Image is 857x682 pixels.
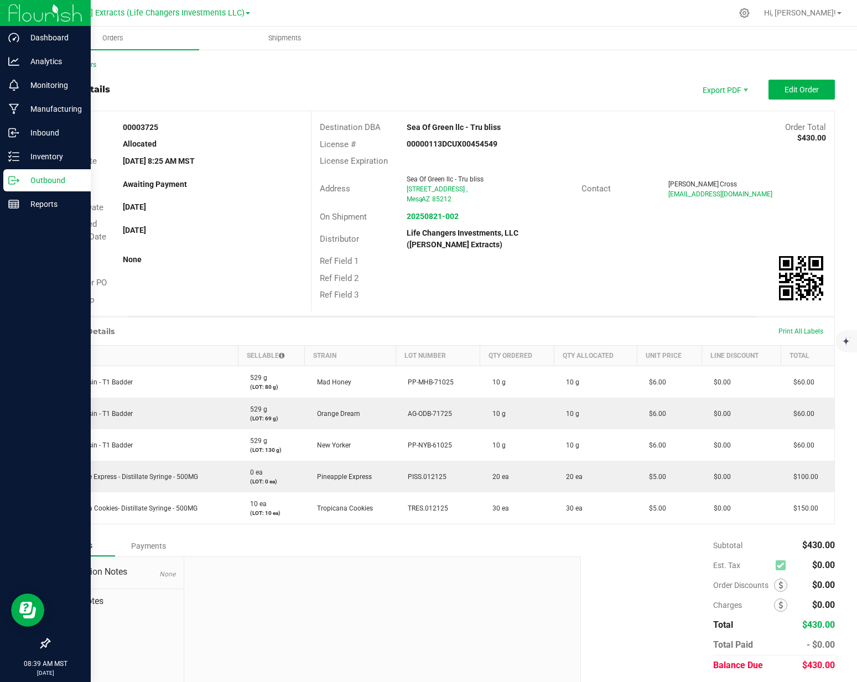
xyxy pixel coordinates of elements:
[487,410,506,418] span: 10 g
[407,228,518,249] strong: Life Changers Investments, LLC ([PERSON_NAME] Extracts)
[713,639,753,650] span: Total Paid
[19,150,86,163] p: Inventory
[8,199,19,210] inline-svg: Reports
[245,468,263,476] span: 0 ea
[768,80,835,100] button: Edit Order
[560,441,579,449] span: 10 g
[720,180,737,188] span: Cross
[245,437,267,445] span: 529 g
[19,102,86,116] p: Manufacturing
[713,561,771,570] span: Est. Tax
[402,473,446,481] span: PISS.012125
[8,80,19,91] inline-svg: Monitoring
[320,234,359,244] span: Distributor
[788,504,818,512] span: $150.00
[487,441,506,449] span: 10 g
[245,405,267,413] span: 529 g
[19,126,86,139] p: Inbound
[643,473,666,481] span: $5.00
[487,473,509,481] span: 20 ea
[245,374,267,382] span: 529 g
[320,273,359,283] span: Ref Field 2
[487,504,509,512] span: 30 ea
[420,195,422,203] span: ,
[643,504,666,512] span: $5.00
[5,669,86,677] p: [DATE]
[123,255,142,264] strong: None
[320,256,359,266] span: Ref Field 1
[778,327,823,335] span: Print All Labels
[311,504,373,512] span: Tropicana Cookies
[11,594,44,627] iframe: Resource center
[691,80,757,100] span: Export PDF
[407,185,468,193] span: [STREET_ADDRESS] ,
[87,33,138,43] span: Orders
[311,410,360,418] span: Orange Dream
[5,659,86,669] p: 08:39 AM MST
[8,56,19,67] inline-svg: Analytics
[776,558,791,573] span: Calculate excise tax
[779,256,823,300] img: Scan me!
[402,410,452,418] span: AG-ODB-71725
[8,175,19,186] inline-svg: Outbound
[737,8,751,18] div: Manage settings
[643,441,666,449] span: $6.00
[560,410,579,418] span: 10 g
[56,410,133,418] span: Cured Resin - T1 Badder
[320,122,381,132] span: Destination DBA
[8,103,19,114] inline-svg: Manufacturing
[422,195,430,203] span: AZ
[123,123,158,132] strong: 00003725
[19,174,86,187] p: Outbound
[320,290,359,300] span: Ref Field 3
[668,190,772,198] span: [EMAIL_ADDRESS][DOMAIN_NAME]
[123,157,195,165] strong: [DATE] 8:25 AM MST
[19,79,86,92] p: Monitoring
[407,212,459,221] a: 20250821-002
[19,197,86,211] p: Reports
[19,55,86,68] p: Analytics
[797,133,826,142] strong: $430.00
[407,123,501,132] strong: Sea Of Green llc - Tru bliss
[123,180,187,189] strong: Awaiting Payment
[487,378,506,386] span: 10 g
[764,8,836,17] span: Hi, [PERSON_NAME]!
[245,509,298,517] p: (LOT: 10 ea)
[159,570,175,578] span: None
[407,195,423,203] span: Mesa
[56,441,133,449] span: Cured Resin - T1 Badder
[407,175,484,183] span: Sea Of Green llc - Tru bliss
[788,410,814,418] span: $60.00
[305,346,396,366] th: Strain
[245,446,298,454] p: (LOT: 130 g)
[480,346,554,366] th: Qty Ordered
[311,378,351,386] span: Mad Honey
[802,540,835,550] span: $430.00
[785,122,826,132] span: Order Total
[812,560,835,570] span: $0.00
[27,27,199,50] a: Orders
[581,184,611,194] span: Contact
[58,595,175,608] span: Order Notes
[320,156,388,166] span: License Expiration
[713,541,742,550] span: Subtotal
[560,504,583,512] span: 30 ea
[812,600,835,610] span: $0.00
[8,127,19,138] inline-svg: Inbound
[56,504,198,512] span: Tropicana Cookies- Distillate Syringe - 500MG
[560,378,579,386] span: 10 g
[253,33,316,43] span: Shipments
[245,477,298,486] p: (LOT: 0 ea)
[199,27,372,50] a: Shipments
[56,378,133,386] span: Cured Resin - T1 Badder
[560,473,583,481] span: 20 ea
[779,256,823,300] qrcode: 00003725
[320,139,356,149] span: License #
[311,441,351,449] span: New Yorker
[708,378,731,386] span: $0.00
[643,378,666,386] span: $6.00
[802,619,835,630] span: $430.00
[8,32,19,43] inline-svg: Dashboard
[812,580,835,590] span: $0.00
[802,660,835,670] span: $430.00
